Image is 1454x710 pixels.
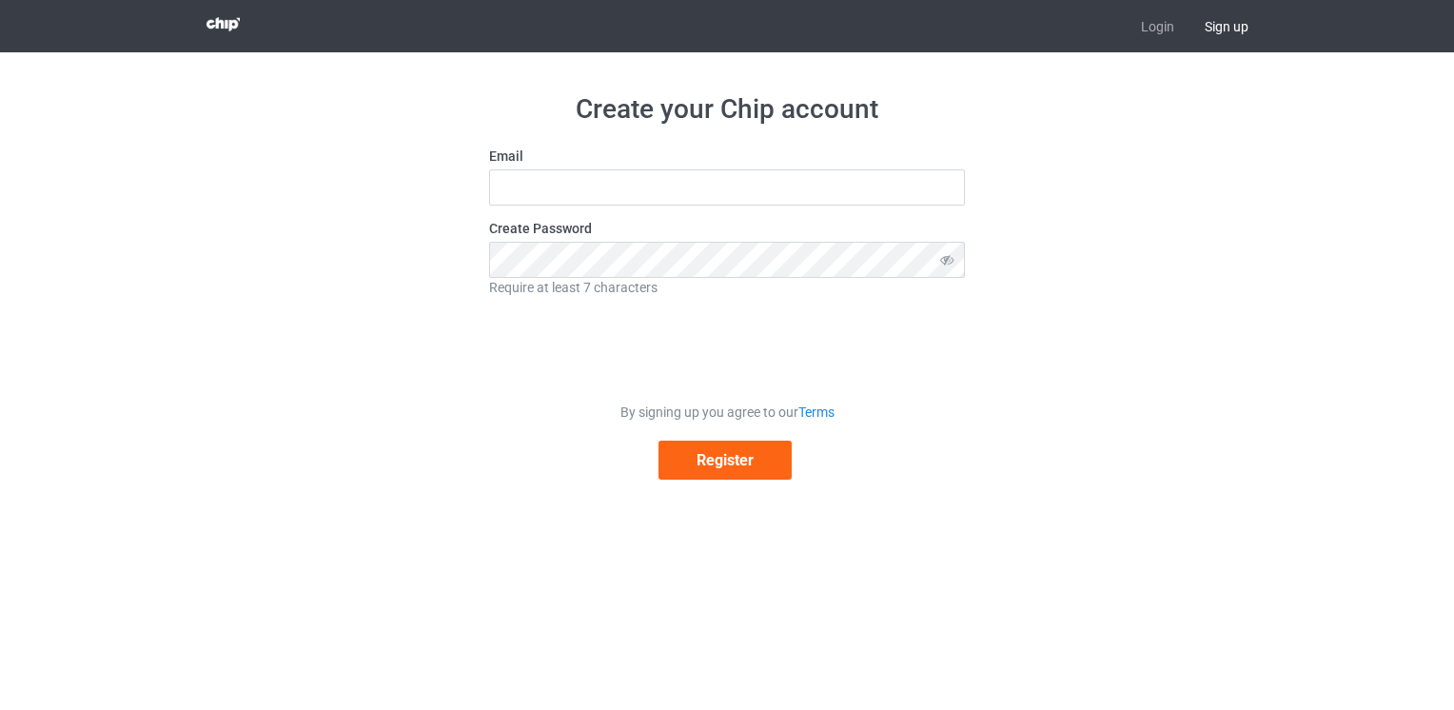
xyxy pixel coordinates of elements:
[798,404,835,420] a: Terms
[489,92,965,127] h1: Create your Chip account
[582,310,872,385] iframe: reCAPTCHA
[489,147,965,166] label: Email
[206,17,240,31] img: 3d383065fc803cdd16c62507c020ddf8.png
[489,219,965,238] label: Create Password
[658,441,792,480] button: Register
[489,403,965,422] div: By signing up you agree to our
[489,278,965,297] div: Require at least 7 characters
